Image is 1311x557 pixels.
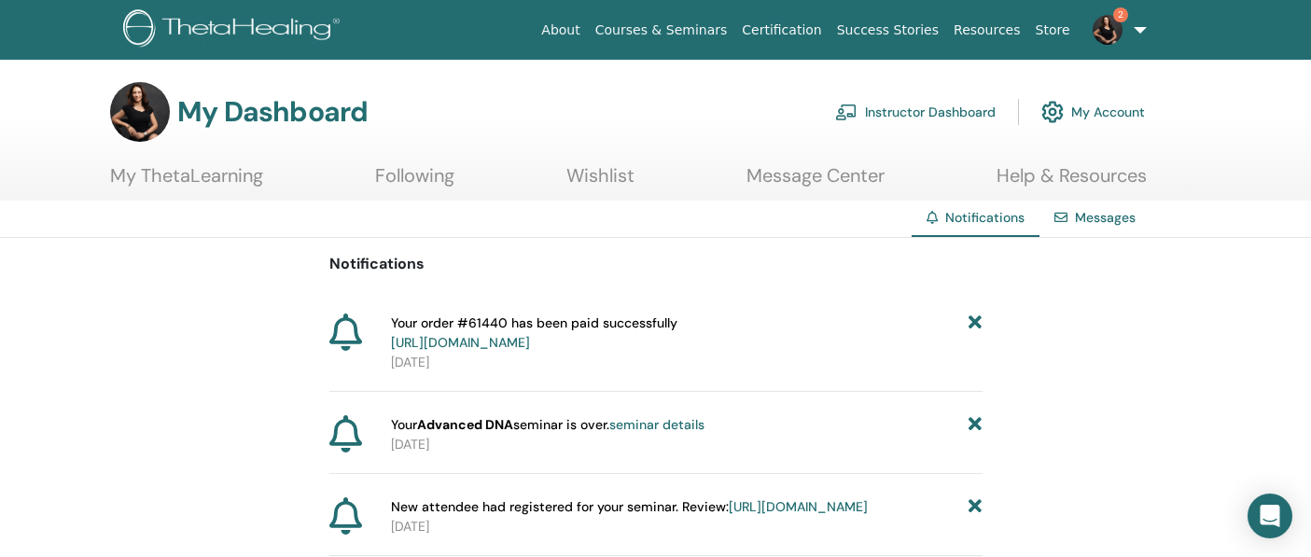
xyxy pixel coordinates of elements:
p: [DATE] [391,435,983,454]
a: Following [375,164,454,201]
strong: Advanced DNA [417,416,513,433]
a: [URL][DOMAIN_NAME] [391,334,530,351]
a: My ThetaLearning [110,164,263,201]
a: Messages [1075,209,1136,226]
a: My Account [1041,91,1145,132]
a: Certification [734,13,829,48]
a: [URL][DOMAIN_NAME] [729,498,868,515]
h3: My Dashboard [177,95,368,129]
img: default.jpg [110,82,170,142]
a: About [534,13,587,48]
span: New attendee had registered for your seminar. Review: [391,497,868,517]
img: cog.svg [1041,96,1064,128]
img: logo.png [123,9,346,51]
span: Your order #61440 has been paid successfully [391,313,677,353]
a: Instructor Dashboard [835,91,996,132]
a: seminar details [609,416,704,433]
a: Success Stories [830,13,946,48]
a: Wishlist [566,164,635,201]
a: Courses & Seminars [588,13,735,48]
img: chalkboard-teacher.svg [835,104,858,120]
a: Message Center [746,164,885,201]
a: Store [1028,13,1078,48]
p: Notifications [329,253,983,275]
span: Your seminar is over. [391,415,704,435]
p: [DATE] [391,517,983,536]
img: default.jpg [1093,15,1123,45]
div: Open Intercom Messenger [1248,494,1292,538]
span: 2 [1113,7,1128,22]
a: Resources [946,13,1028,48]
a: Help & Resources [997,164,1147,201]
p: [DATE] [391,353,983,372]
span: Notifications [945,209,1025,226]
